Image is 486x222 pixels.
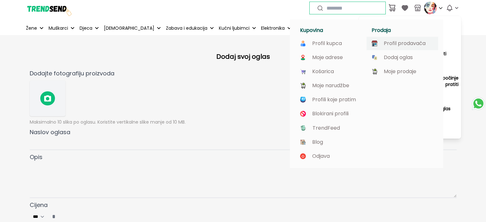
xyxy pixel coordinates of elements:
[300,69,306,74] img: image
[300,111,306,117] img: image
[300,125,306,131] img: image
[300,139,361,145] a: Blog
[165,21,215,35] button: Zabava i edukacija
[300,69,361,74] a: Košarica
[312,125,340,131] p: TrendFeed
[35,52,451,61] h2: Dodaj svoj oglas
[80,25,92,32] p: Djeca
[300,83,306,88] img: image
[300,111,361,117] a: Blokirani profili
[30,153,42,161] span: Opis
[312,83,349,88] p: Moje narudžbe
[30,212,48,221] select: Cijena
[300,55,306,60] img: image
[312,153,330,159] p: Odjava
[218,21,257,35] button: Kućni ljubimci
[372,27,436,34] h1: Prodaja
[372,41,433,46] a: Profil prodavača
[26,25,37,32] p: Žene
[384,69,416,74] p: Moje prodaje
[312,139,323,145] p: Blog
[300,41,361,46] a: Profil kupca
[312,69,334,74] p: Košarica
[30,69,114,77] span: Dodajte fotografiju proizvoda
[260,21,292,35] button: Elektronika
[372,55,377,60] img: image
[25,21,45,35] button: Žene
[300,97,306,103] img: image
[300,27,364,34] h1: Kupovina
[372,55,433,60] a: Dodaj oglas
[166,25,207,32] p: Zabava i edukacija
[219,25,250,32] p: Kućni ljubimci
[300,83,361,88] a: Moje narudžbe
[300,153,306,159] img: image
[30,119,457,125] p: Maksimalno 10 slika po oglasu. Koristite vertikalne slike manje od 10 MB.
[104,25,154,32] p: [DEMOGRAPHIC_DATA]
[300,55,361,60] a: Moje adrese
[424,2,437,14] img: profile picture
[312,41,342,46] p: Profil kupca
[30,201,48,209] span: Cijena
[103,21,162,35] button: [DEMOGRAPHIC_DATA]
[300,41,306,46] img: image
[47,21,76,35] button: Muškarci
[78,21,100,35] button: Djeca
[30,137,457,150] input: Naslov oglasa
[372,69,377,74] img: image
[312,55,343,60] p: Moje adrese
[300,97,361,103] a: Profili koje pratim
[372,41,377,46] img: image
[384,55,413,60] p: Dodaj oglas
[312,97,356,103] p: Profili koje pratim
[312,111,349,117] p: Blokirani profili
[300,125,361,131] a: TrendFeed
[372,69,433,74] a: Moje prodaje
[49,25,68,32] p: Muškarci
[384,41,426,46] p: Profil prodavača
[300,139,306,145] img: image
[30,128,70,136] span: Naslov oglasa
[261,25,285,32] p: Elektronika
